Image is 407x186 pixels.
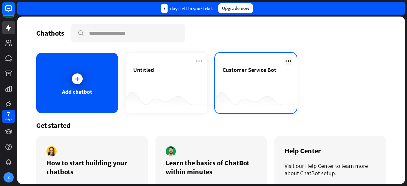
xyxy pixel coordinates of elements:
[218,3,253,13] div: Upgrade now
[2,110,15,123] a: 7 days
[36,29,64,38] div: Chatbots
[161,4,168,13] div: 7
[7,111,10,117] div: 7
[285,162,376,177] div: Visit our Help Center to learn more about ChatBot setup.
[36,121,386,130] div: Get started
[62,88,92,95] div: Add chatbot
[161,4,213,13] div: days left in your trial.
[133,66,154,73] span: Untitled
[3,172,14,183] div: X
[46,146,57,156] img: author
[5,3,24,22] button: Open LiveChat chat widget
[166,158,257,176] div: Learn the basics of ChatBot within minutes
[5,117,12,121] div: days
[223,66,276,73] span: Customer Service Bot
[166,146,176,156] img: author
[285,146,376,155] div: Help Center
[46,158,138,176] div: How to start building your chatbots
